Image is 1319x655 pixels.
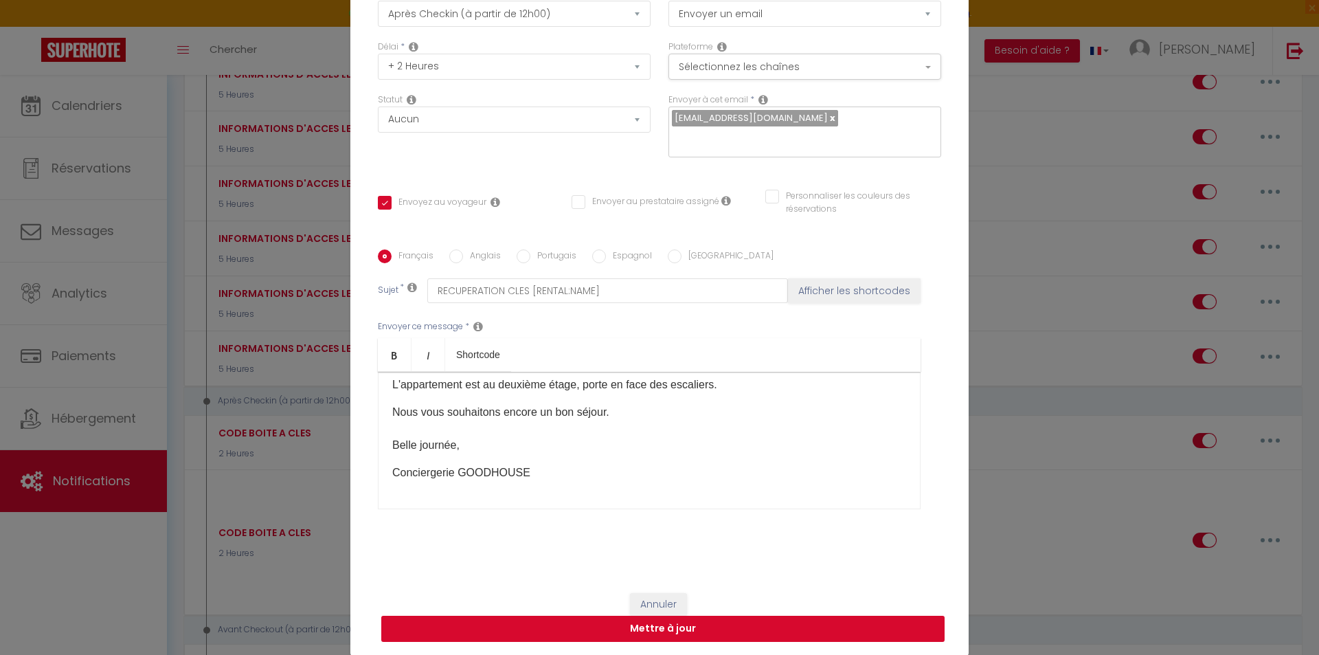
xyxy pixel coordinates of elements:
p: Conciergerie GOODHOUSE [392,465,906,481]
i: Recipient [758,94,768,105]
p: Nous vous souhaitons encore un bon séjour. Belle journée, [392,404,906,454]
label: Envoyer ce message [378,320,463,333]
p: L'appartement est au deuxième étage, porte en face des escaliers. [392,377,906,393]
label: Envoyer à cet email [668,93,748,107]
label: Statut [378,93,403,107]
label: Délai [378,41,398,54]
label: Anglais [463,249,501,265]
i: Action Time [409,41,418,52]
a: Shortcode [445,338,511,371]
label: Espagnol [606,249,652,265]
button: Mettre à jour [381,616,945,642]
button: Ouvrir le widget de chat LiveChat [11,5,52,47]
label: Portugais [530,249,576,265]
i: Subject [407,282,417,293]
i: Message [473,321,483,332]
a: Italic [412,338,445,371]
label: [GEOGRAPHIC_DATA] [681,249,774,265]
span: [EMAIL_ADDRESS][DOMAIN_NAME] [675,111,828,124]
label: Sujet [378,284,398,298]
i: Action Channel [717,41,727,52]
button: Afficher les shortcodes [788,278,921,303]
a: Bold [378,338,412,371]
i: Envoyer au prestataire si il est assigné [721,195,731,206]
i: Envoyer au voyageur [491,197,500,208]
i: Booking status [407,94,416,105]
label: Français [392,249,433,265]
button: Annuler [630,593,687,617]
button: Sélectionnez les chaînes [668,54,941,80]
label: Plateforme [668,41,713,54]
